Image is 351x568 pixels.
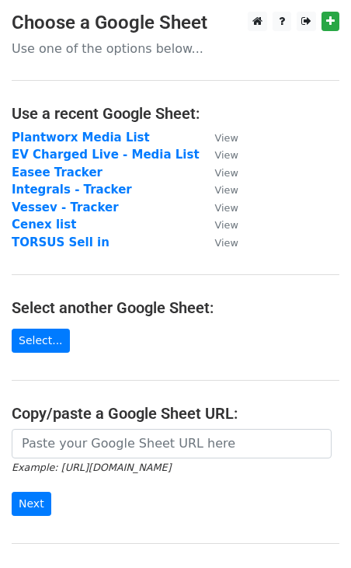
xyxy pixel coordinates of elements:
a: View [200,218,238,232]
small: View [215,237,238,249]
a: View [200,200,238,214]
small: View [215,184,238,196]
a: View [200,131,238,145]
h4: Select another Google Sheet: [12,298,339,317]
p: Use one of the options below... [12,40,339,57]
a: View [200,148,238,162]
a: Cenex list [12,218,76,232]
h4: Use a recent Google Sheet: [12,104,339,123]
a: View [200,166,238,179]
small: View [215,202,238,214]
a: Integrals - Tracker [12,183,132,197]
small: View [215,149,238,161]
a: Select... [12,329,70,353]
input: Next [12,492,51,516]
small: Example: [URL][DOMAIN_NAME] [12,462,171,473]
a: View [200,235,238,249]
small: View [215,167,238,179]
input: Paste your Google Sheet URL here [12,429,332,458]
a: Easee Tracker [12,166,103,179]
h3: Choose a Google Sheet [12,12,339,34]
a: EV Charged Live - Media List [12,148,200,162]
small: View [215,219,238,231]
h4: Copy/paste a Google Sheet URL: [12,404,339,423]
a: Vessev - Tracker [12,200,119,214]
small: View [215,132,238,144]
a: TORSUS Sell in [12,235,109,249]
a: View [200,183,238,197]
a: Plantworx Media List [12,131,150,145]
